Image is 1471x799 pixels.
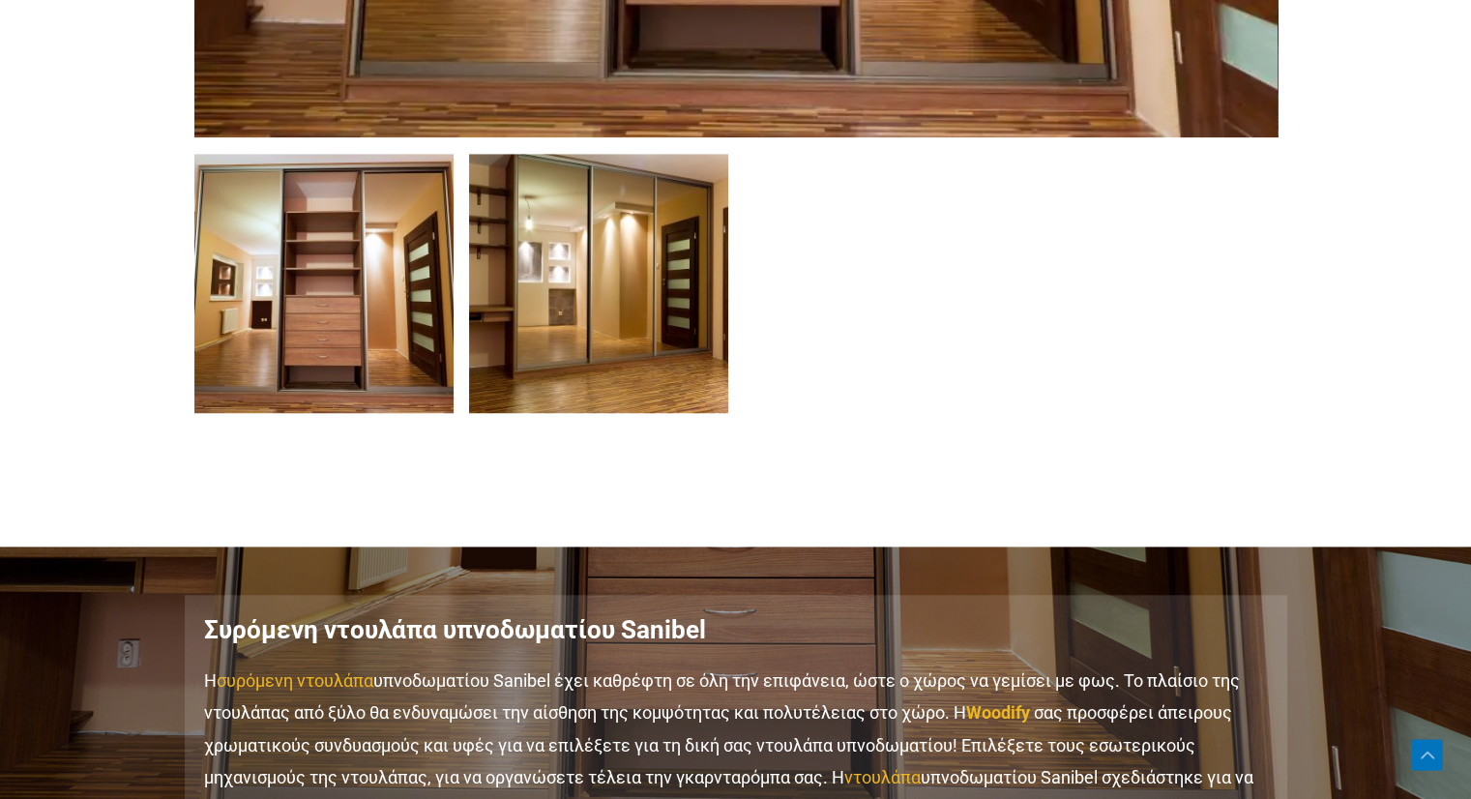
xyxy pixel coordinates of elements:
strong: Συρόμενη ντουλάπα υπνοδωματίου Sanibel [204,615,706,644]
img: Ντουλάπα Sanibel [194,154,454,413]
strong: Woodify [966,702,1030,723]
a: Woodify [966,702,1034,723]
img: Sanibel ντουλάπα [469,154,728,413]
a: ντουλάπα [844,767,921,787]
a: συρόμενη ντουλάπα [217,670,373,691]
